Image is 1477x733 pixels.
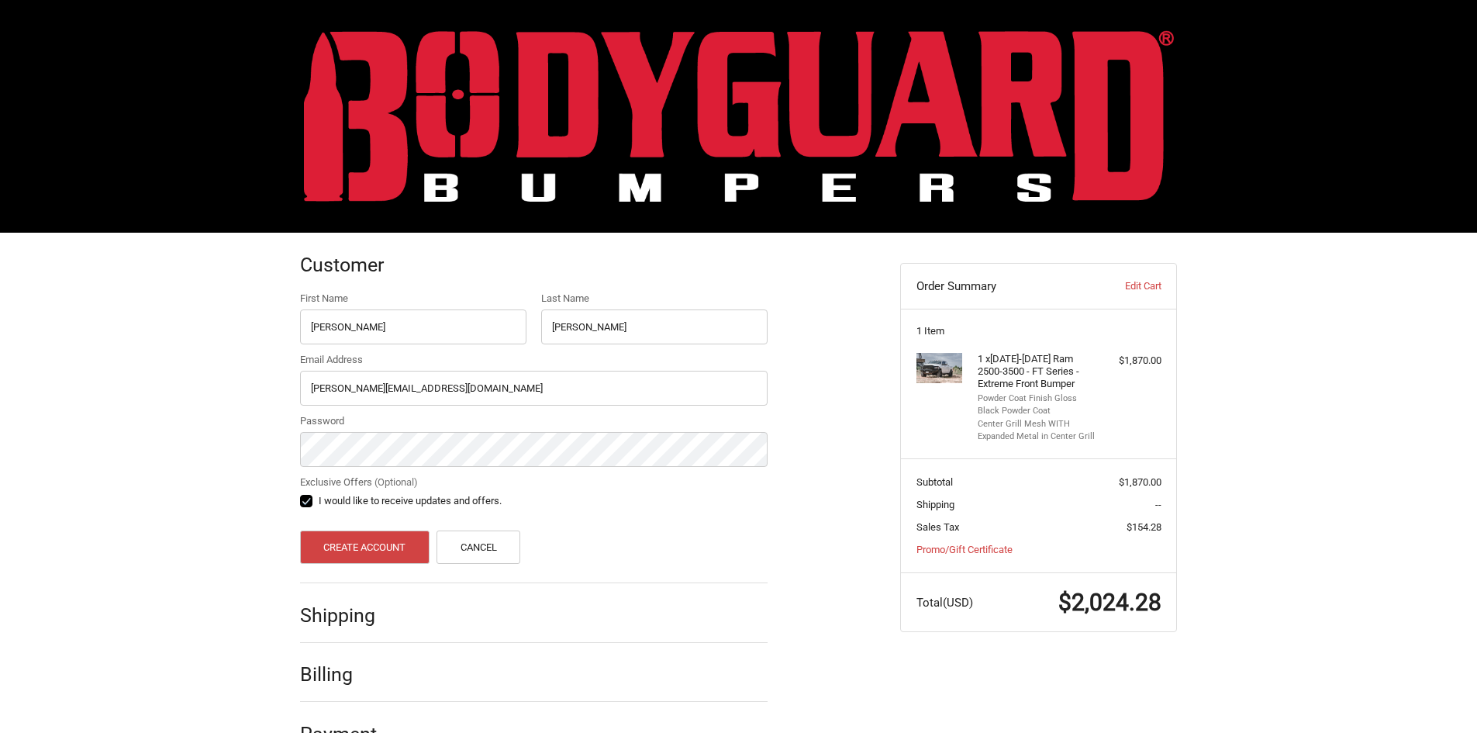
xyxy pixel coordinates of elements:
[1084,278,1161,294] a: Edit Cart
[300,495,768,507] label: I would like to receive updates and offers.
[437,531,520,564] a: Cancel
[978,392,1096,418] li: Powder Coat Finish Gloss Black Powder Coat
[1119,476,1161,488] span: $1,870.00
[916,278,1085,294] h3: Order Summary
[1100,353,1161,368] div: $1,870.00
[300,475,768,490] label: Exclusive Offers
[300,603,391,628] h2: Shipping
[916,596,973,610] span: Total (USD)
[1155,499,1161,510] span: --
[1399,659,1477,733] iframe: Chat Widget
[916,521,959,533] span: Sales Tax
[916,325,1161,337] h3: 1 Item
[541,291,768,306] label: Last Name
[300,352,768,368] label: Email Address
[300,531,430,564] button: Create Account
[300,413,768,429] label: Password
[978,353,1096,391] h4: 1 x [DATE]-[DATE] Ram 2500-3500 - FT Series - Extreme Front Bumper
[916,544,1013,555] a: Promo/Gift Certificate
[300,291,526,306] label: First Name
[916,499,954,510] span: Shipping
[978,418,1096,444] li: Center Grill Mesh WITH Expanded Metal in Center Grill
[374,476,418,488] small: (Optional)
[1058,589,1161,616] span: $2,024.28
[1127,521,1161,533] span: $154.28
[916,476,953,488] span: Subtotal
[300,662,391,686] h2: Billing
[304,30,1174,202] img: BODYGUARD BUMPERS
[300,253,391,277] h2: Customer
